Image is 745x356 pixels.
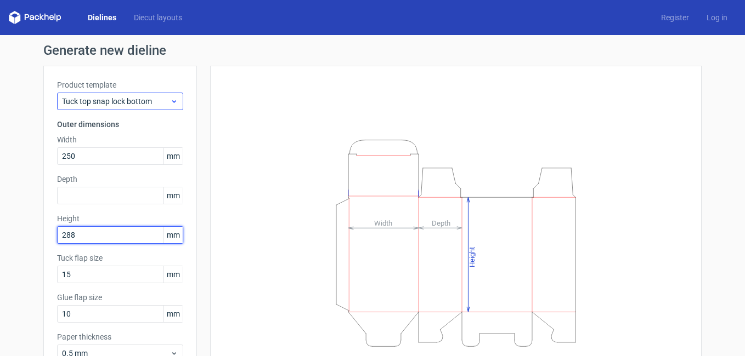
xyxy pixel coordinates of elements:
[698,12,736,23] a: Log in
[43,44,702,57] h1: Generate new dieline
[57,213,183,224] label: Height
[57,331,183,342] label: Paper thickness
[163,266,183,283] span: mm
[163,148,183,164] span: mm
[432,219,450,227] tspan: Depth
[57,119,183,130] h3: Outer dimensions
[163,187,183,204] span: mm
[62,96,170,107] span: Tuck top snap lock bottom
[57,174,183,185] label: Depth
[652,12,698,23] a: Register
[57,292,183,303] label: Glue flap size
[374,219,392,227] tspan: Width
[79,12,125,23] a: Dielines
[163,227,183,243] span: mm
[57,134,183,145] label: Width
[163,306,183,322] span: mm
[468,246,476,267] tspan: Height
[125,12,191,23] a: Diecut layouts
[57,79,183,90] label: Product template
[57,252,183,263] label: Tuck flap size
